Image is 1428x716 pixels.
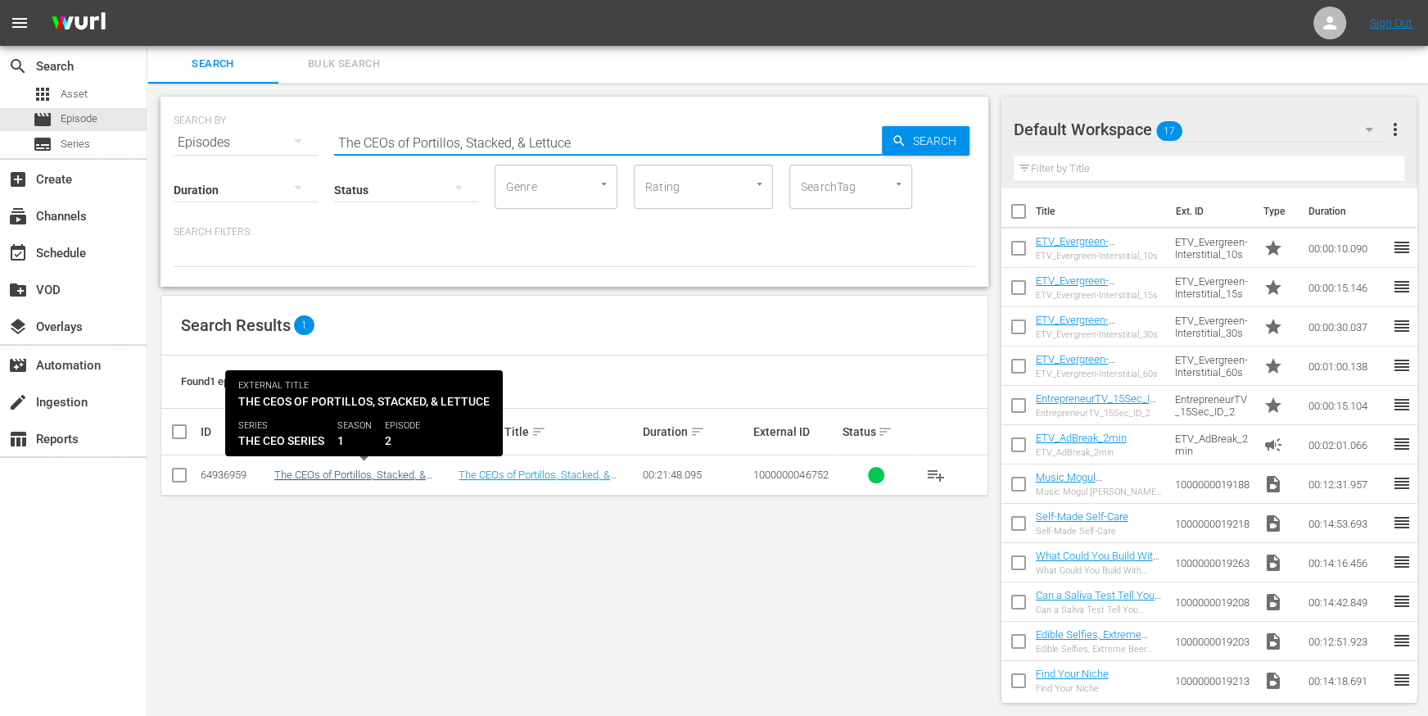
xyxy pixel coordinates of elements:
span: Promo [1263,317,1283,337]
td: 00:00:15.146 [1302,268,1392,307]
td: 1000000019213 [1168,661,1257,700]
div: ID [201,425,269,438]
a: ETV_Evergreen-Interstitial_30s [1036,314,1115,338]
td: 1000000019188 [1168,464,1257,504]
a: The CEOs of Portillos, Stacked, & Lettuce [459,469,617,493]
span: Channels [8,206,28,226]
div: Edible Selfies, Extreme Beer Pong and More! [1036,644,1163,655]
span: Search Results [181,315,291,335]
td: 00:01:00.138 [1302,347,1392,386]
span: Promo [1263,356,1283,376]
th: Type [1254,188,1299,234]
span: Series [33,134,52,154]
td: 00:14:42.849 [1302,582,1392,622]
th: Ext. ID [1166,188,1254,234]
a: Music Mogul [PERSON_NAME] Drops Business & Life Keys [1036,471,1145,508]
td: 00:00:10.090 [1302,229,1392,268]
span: Series [61,136,90,152]
a: Edible Selfies, Extreme Beer Pong and More! [1036,628,1148,653]
a: The CEOs of Portillos, Stacked, & Lettuce [274,469,432,493]
a: ETV_Evergreen-Interstitial_15s [1036,274,1115,299]
a: ETV_Evergreen-Interstitial_60s [1036,353,1115,378]
span: Ad [1263,435,1283,455]
span: reorder [1392,552,1412,572]
span: 17 [1156,114,1182,148]
span: 1 [294,315,314,335]
span: Schedule [8,243,28,263]
div: External Title [459,422,638,442]
span: sort [531,424,546,439]
div: ETV_AdBreak_2min [1036,447,1127,458]
span: reorder [1392,277,1412,297]
td: ETV_Evergreen-Interstitial_15s [1168,268,1257,307]
span: Found 1 episodes sorted by: relevance [181,375,355,387]
button: Open [891,176,906,192]
span: Bulk Search [288,55,400,74]
span: reorder [1392,591,1412,611]
td: 00:02:01.066 [1302,425,1392,464]
td: ETV_AdBreak_2min [1168,425,1257,464]
a: What Could You Build With Another $500,000? [1036,550,1159,574]
span: sort [878,424,892,439]
span: Video [1263,553,1283,573]
div: 00:21:48.095 [643,469,748,481]
a: Sign Out [1370,16,1412,29]
span: VOD [8,280,28,300]
button: Open [752,176,767,192]
span: Search [157,55,269,74]
div: 64936959 [201,469,269,481]
div: ETV_Evergreen-Interstitial_15s [1036,290,1163,301]
button: Open [596,176,612,192]
div: Music Mogul [PERSON_NAME] Drops Business & Life Keys [1036,487,1163,497]
span: reorder [1392,316,1412,336]
span: menu [10,13,29,33]
span: 1000000046752 [753,469,828,481]
td: 00:00:15.104 [1302,386,1392,425]
button: Search [882,126,969,156]
span: Overlays [8,317,28,337]
span: Video [1263,514,1283,533]
div: Self-Made Self-Care [1036,526,1128,537]
a: EntrepreneurTV_15Sec_ID_2 [1036,392,1162,417]
a: Can a Saliva Test Tell You Whether He's the One? [1036,589,1161,614]
td: 1000000019208 [1168,582,1257,622]
span: Search [906,126,969,156]
img: ans4CAIJ8jUAAAAAAAAAAAAAAAAAAAAAAAAgQb4GAAAAAAAAAAAAAAAAAAAAAAAAJMjXAAAAAAAAAAAAAAAAAAAAAAAAgAT5G... [39,4,118,43]
span: reorder [1392,238,1412,257]
td: 00:12:31.957 [1302,464,1392,504]
span: Ingestion [8,392,28,412]
td: ETV_Evergreen-Interstitial_60s [1168,347,1257,386]
span: Episode [33,110,52,129]
span: more_vert [1385,120,1404,139]
span: sort [345,424,359,439]
div: Default Workspace [1014,106,1390,152]
span: Reports [8,429,28,449]
div: ETV_Evergreen-Interstitial_10s [1036,251,1163,261]
th: Duration [1299,188,1397,234]
div: Find Your Niche [1036,683,1109,694]
button: playlist_add [915,455,955,495]
th: Title [1036,188,1167,234]
span: Promo [1263,396,1283,415]
div: Can a Saliva Test Tell You Whether He's the One? [1036,605,1163,615]
span: Asset [33,84,52,104]
td: 1000000019263 [1168,543,1257,582]
span: Promo [1263,238,1283,258]
p: Search Filters: [174,225,975,239]
div: ETV_Evergreen-Interstitial_30s [1036,329,1163,340]
div: EntrepreneurTV_15Sec_ID_2 [1036,408,1163,419]
a: ETV_AdBreak_2min [1036,432,1127,444]
button: more_vert [1385,110,1404,149]
span: Asset [61,86,88,102]
div: What Could You Build With Another $500,000? [1036,565,1163,576]
a: Find Your Niche [1036,668,1109,680]
div: Status [842,422,911,442]
td: EntrepreneurTV_15Sec_ID_2 [1168,386,1257,425]
div: External ID [753,425,837,438]
td: 00:14:16.456 [1302,543,1392,582]
span: Create [8,170,28,189]
span: sort [690,424,705,439]
span: Search [8,57,28,76]
span: Video [1263,592,1283,612]
span: reorder [1392,670,1412,690]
